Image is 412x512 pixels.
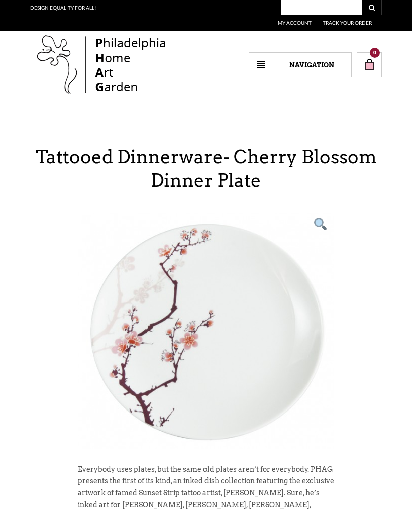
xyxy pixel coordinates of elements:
a: Track Your Order [323,20,372,26]
a: 0 [357,52,382,77]
span: Tattooed Dinnerware- Cherry Blossom Dinner Plate [36,146,377,191]
a: My Account [278,20,312,26]
span: 0 [370,48,380,58]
